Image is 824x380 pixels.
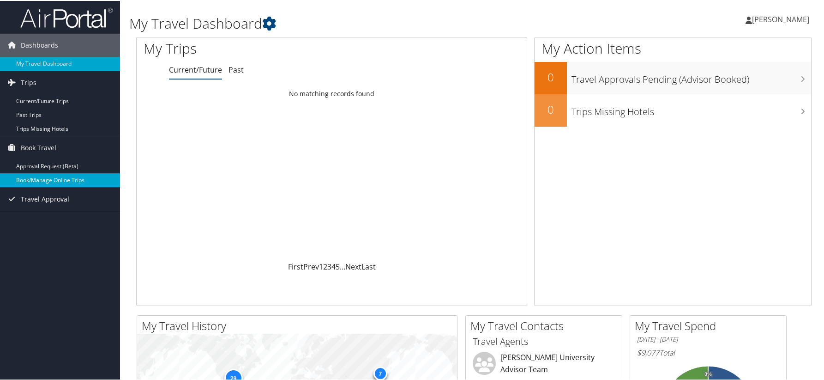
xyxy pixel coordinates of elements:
a: Next [345,261,361,271]
h1: My Trips [144,38,357,57]
h6: [DATE] - [DATE] [637,334,779,343]
span: Trips [21,70,36,93]
a: 1 [319,261,323,271]
h2: My Travel Contacts [470,317,622,333]
a: 3 [327,261,331,271]
div: 7 [373,366,387,380]
h3: Travel Approvals Pending (Advisor Booked) [571,67,811,85]
h3: Travel Agents [473,334,615,347]
span: $9,077 [637,347,659,357]
td: No matching records found [137,85,527,101]
span: Travel Approval [21,187,69,210]
a: 4 [331,261,336,271]
a: [PERSON_NAME] [746,5,818,32]
a: 0Travel Approvals Pending (Advisor Booked) [535,61,811,93]
tspan: 0% [704,371,712,376]
span: Dashboards [21,33,58,56]
a: Last [361,261,376,271]
a: First [288,261,303,271]
h1: My Action Items [535,38,811,57]
img: airportal-logo.png [20,6,113,28]
h2: 0 [535,101,567,116]
a: 5 [336,261,340,271]
a: Current/Future [169,64,222,74]
span: [PERSON_NAME] [752,13,809,24]
h2: My Travel History [142,317,457,333]
a: Prev [303,261,319,271]
h1: My Travel Dashboard [129,13,589,32]
a: 2 [323,261,327,271]
span: … [340,261,345,271]
h2: 0 [535,68,567,84]
h2: My Travel Spend [635,317,786,333]
a: Past [229,64,244,74]
h6: Total [637,347,779,357]
span: Book Travel [21,135,56,159]
h3: Trips Missing Hotels [571,100,811,117]
a: 0Trips Missing Hotels [535,93,811,126]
